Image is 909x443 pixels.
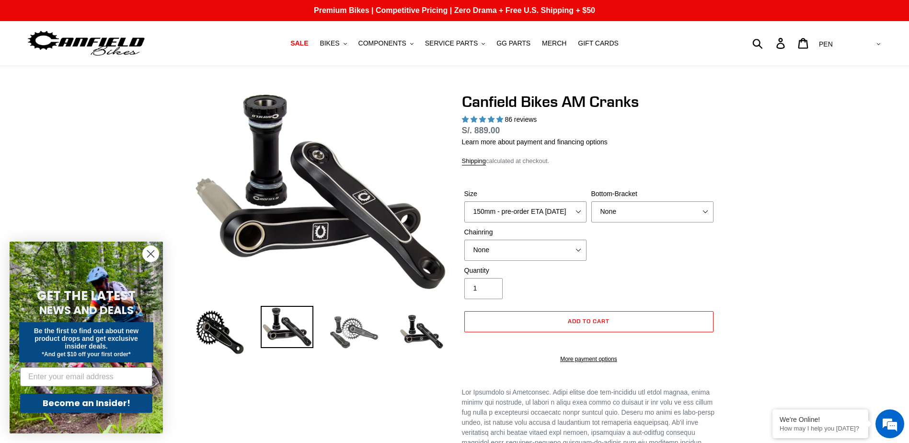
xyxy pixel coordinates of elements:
span: SALE [290,39,308,47]
input: Enter your email address [20,367,152,386]
span: NEWS AND DEALS [39,303,134,318]
span: GIFT CARDS [578,39,619,47]
span: GET THE LATEST [37,287,136,304]
img: Canfield Bikes [26,28,146,58]
img: Load image into Gallery viewer, Canfield Cranks [261,306,313,348]
span: 4.97 stars [462,116,505,123]
a: GG PARTS [492,37,535,50]
div: We're Online! [780,416,861,423]
label: Quantity [464,266,587,276]
div: calculated at checkout. [462,156,716,166]
p: How may I help you today? [780,425,861,432]
button: Add to cart [464,311,713,332]
span: Add to cart [568,317,610,325]
h1: Canfield Bikes AM Cranks [462,93,716,111]
span: Be the first to find out about new product drops and get exclusive insider deals. [34,327,139,350]
button: BIKES [315,37,351,50]
span: COMPONENTS [358,39,406,47]
span: BIKES [320,39,339,47]
span: MERCH [542,39,566,47]
img: Load image into Gallery viewer, Canfield Bikes AM Cranks [328,306,380,359]
input: Search [758,33,782,54]
span: SERVICE PARTS [425,39,478,47]
span: *And get $10 off your first order* [42,351,130,358]
a: Learn more about payment and financing options [462,138,608,146]
a: SALE [286,37,313,50]
label: Size [464,189,587,199]
a: Shipping [462,157,486,165]
span: 86 reviews [505,116,537,123]
label: Bottom-Bracket [591,189,713,199]
label: Chainring [464,227,587,237]
button: Become an Insider! [20,394,152,413]
a: GIFT CARDS [573,37,623,50]
button: SERVICE PARTS [420,37,490,50]
button: COMPONENTS [354,37,418,50]
a: MERCH [537,37,571,50]
span: S/. 889.00 [462,126,500,135]
img: Load image into Gallery viewer, CANFIELD-AM_DH-CRANKS [395,306,448,359]
span: GG PARTS [496,39,530,47]
button: Close dialog [142,245,159,262]
a: More payment options [464,355,713,363]
img: Load image into Gallery viewer, Canfield Bikes AM Cranks [194,306,246,359]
